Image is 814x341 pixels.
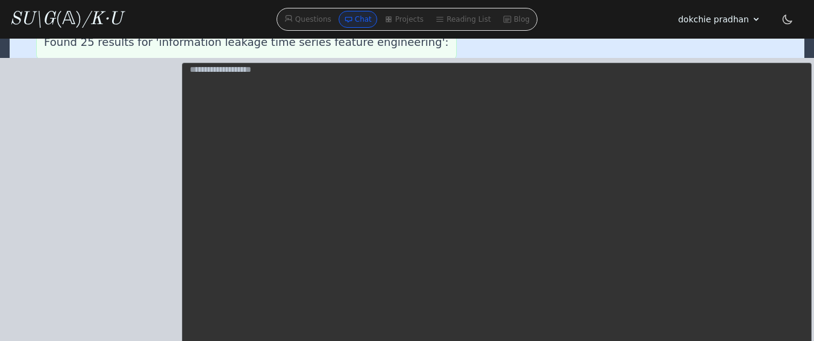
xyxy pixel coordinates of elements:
[678,13,761,25] summary: dokchie pradhan
[498,11,535,28] a: Blog
[82,10,122,28] i: /K·U
[380,11,428,28] a: Projects
[10,8,122,30] a: SU\G(𝔸)/K·U
[10,10,55,28] i: SU\G
[431,11,496,28] a: Reading List
[678,13,749,25] span: dokchie pradhan
[280,11,336,28] a: Questions
[339,11,377,28] a: Chat
[44,33,449,52] p: Found 25 results for 'information leakage time series feature engineering':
